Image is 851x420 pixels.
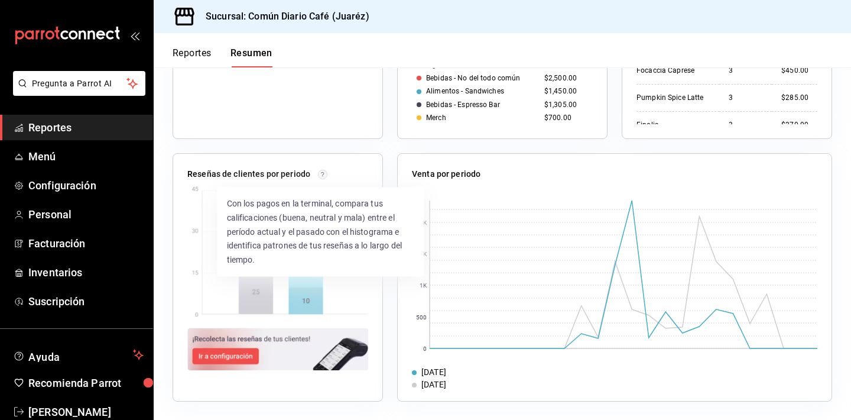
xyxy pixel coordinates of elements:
[28,177,144,193] span: Configuración
[544,114,588,122] div: $700.00
[28,235,144,251] span: Facturación
[636,120,710,130] div: Finolis
[781,93,817,103] div: $285.00
[28,264,144,280] span: Inventarios
[217,188,424,277] div: Con los pagos en la terminal, compara tus calificaciones (buena, neutral y mala) entre el período...
[173,47,212,67] button: Reportes
[28,293,144,309] span: Suscripción
[130,31,139,40] button: open_drawer_menu
[173,47,272,67] div: navigation tabs
[781,120,817,130] div: $270.00
[729,120,763,130] div: 3
[423,345,427,352] text: 0
[781,66,817,76] div: $450.00
[636,93,710,103] div: Pumpkin Spice Latte
[636,66,710,76] div: Focaccia Caprese
[421,379,446,391] div: [DATE]
[32,77,127,90] span: Pregunta a Parrot AI
[421,366,446,379] div: [DATE]
[28,404,144,420] span: [PERSON_NAME]
[544,74,588,82] div: $2,500.00
[426,101,500,109] div: Bebidas - Espresso Bar
[28,206,144,222] span: Personal
[196,9,369,24] h3: Sucursal: Común Diario Café (Juaréz)
[412,168,480,180] p: Venta por periodo
[420,282,427,289] text: 1K
[187,168,310,180] p: Reseñas de clientes por periodo
[230,47,272,67] button: Resumen
[13,71,145,96] button: Pregunta a Parrot AI
[416,314,427,321] text: 500
[28,119,144,135] span: Reportes
[8,86,145,98] a: Pregunta a Parrot AI
[729,66,763,76] div: 3
[28,348,128,362] span: Ayuda
[28,375,144,391] span: Recomienda Parrot
[426,87,504,95] div: Alimentos - Sandwiches
[544,101,588,109] div: $1,305.00
[426,114,446,122] div: Merch
[729,93,763,103] div: 3
[544,87,588,95] div: $1,450.00
[426,74,520,82] div: Bebidas - No del todo común
[28,148,144,164] span: Menú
